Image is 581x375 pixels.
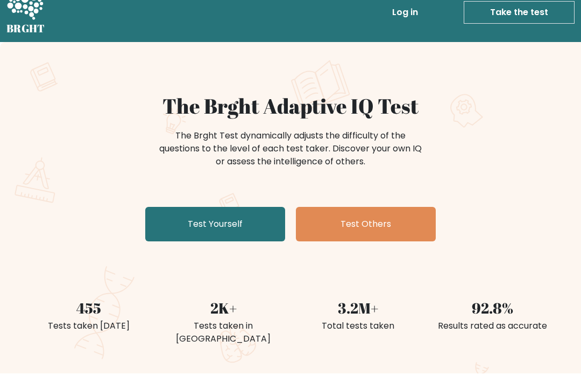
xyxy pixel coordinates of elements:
[156,130,425,169] div: The Brght Test dynamically adjusts the difficulty of the questions to the level of each test take...
[388,2,422,24] a: Log in
[28,320,150,333] div: Tests taken [DATE]
[464,2,575,24] a: Take the test
[297,298,419,320] div: 3.2M+
[431,298,553,320] div: 92.8%
[6,23,45,36] h5: BRGHT
[162,298,284,320] div: 2K+
[28,94,553,119] h1: The Brght Adaptive IQ Test
[145,207,285,242] a: Test Yourself
[28,298,150,320] div: 455
[297,320,419,333] div: Total tests taken
[296,207,436,242] a: Test Others
[162,320,284,346] div: Tests taken in [GEOGRAPHIC_DATA]
[431,320,553,333] div: Results rated as accurate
